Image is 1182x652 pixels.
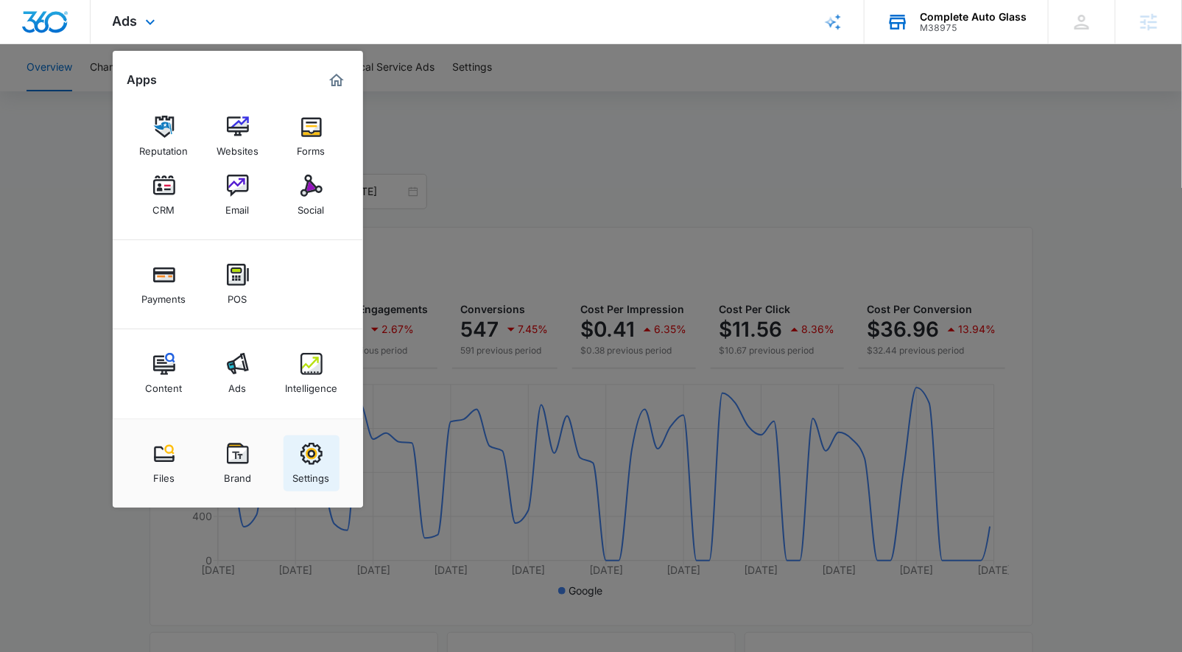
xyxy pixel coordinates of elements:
a: Payments [136,256,192,312]
div: Content [146,375,183,394]
div: Payments [142,286,186,305]
div: Websites [217,138,258,157]
a: Forms [284,108,340,164]
div: Settings [293,465,330,484]
a: Social [284,167,340,223]
a: Settings [284,435,340,491]
a: Intelligence [284,346,340,402]
div: Files [153,465,175,484]
div: Forms [298,138,326,157]
a: Content [136,346,192,402]
div: Email [226,197,250,216]
a: Websites [210,108,266,164]
div: Intelligence [285,375,337,394]
a: Brand [210,435,266,491]
div: account id [920,23,1027,33]
a: Ads [210,346,266,402]
div: Reputation [140,138,189,157]
h2: Apps [127,73,158,87]
div: Social [298,197,325,216]
div: Ads [229,375,247,394]
a: Email [210,167,266,223]
div: account name [920,11,1027,23]
a: POS [210,256,266,312]
div: Brand [224,465,251,484]
a: CRM [136,167,192,223]
div: POS [228,286,247,305]
a: Marketing 360® Dashboard [325,69,348,92]
div: CRM [153,197,175,216]
a: Reputation [136,108,192,164]
a: Files [136,435,192,491]
span: Ads [113,13,138,29]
